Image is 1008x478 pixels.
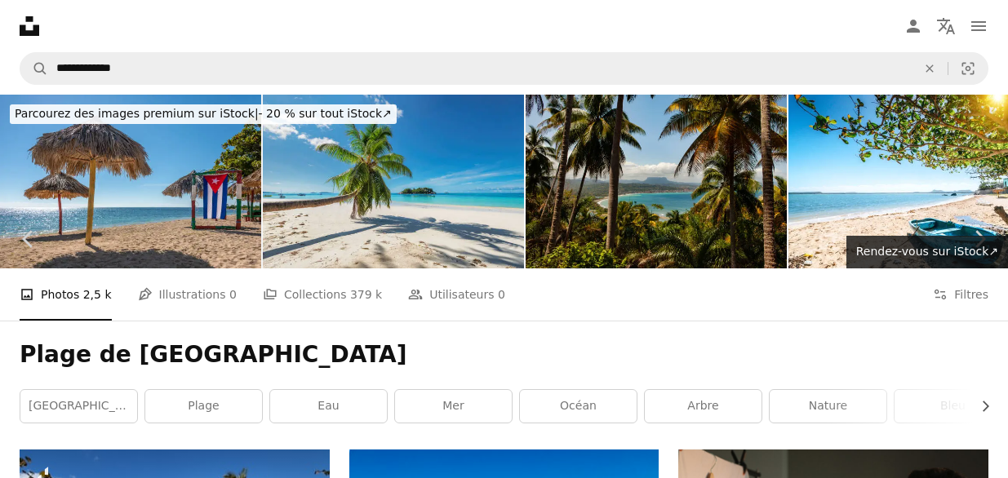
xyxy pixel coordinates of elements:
a: océan [520,390,637,423]
a: Utilisateurs 0 [408,268,505,321]
span: 379 k [350,285,382,303]
button: faire défiler la liste vers la droite [970,390,988,423]
img: Palmiers sur la plage dans l’île tropicale [263,95,524,268]
button: Recherche de visuels [948,53,988,84]
a: plage [145,390,262,423]
h1: Plage de [GEOGRAPHIC_DATA] [20,340,988,370]
span: - 20 % sur tout iStock ↗ [15,107,392,120]
a: arbre [645,390,762,423]
a: Connexion / S’inscrire [897,10,930,42]
a: Accueil — Unsplash [20,16,39,36]
a: Suivant [951,161,1008,317]
span: 0 [229,285,237,303]
a: Illustrations 0 [138,268,237,321]
img: Une belle vue tropicale [526,95,787,268]
button: Langue [930,10,962,42]
a: nature [770,390,886,423]
span: Rendez-vous sur iStock ↗ [856,245,998,258]
span: Parcourez des images premium sur iStock | [15,107,259,120]
button: Effacer [912,53,948,84]
button: Filtres [933,268,988,321]
span: 0 [498,285,505,303]
a: Collections 379 k [263,268,382,321]
button: Menu [962,10,995,42]
a: [GEOGRAPHIC_DATA] [20,390,137,423]
button: Rechercher sur Unsplash [20,53,48,84]
form: Rechercher des visuels sur tout le site [20,52,988,85]
a: Eau [270,390,387,423]
a: mer [395,390,512,423]
a: Rendez-vous sur iStock↗ [846,236,1008,268]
